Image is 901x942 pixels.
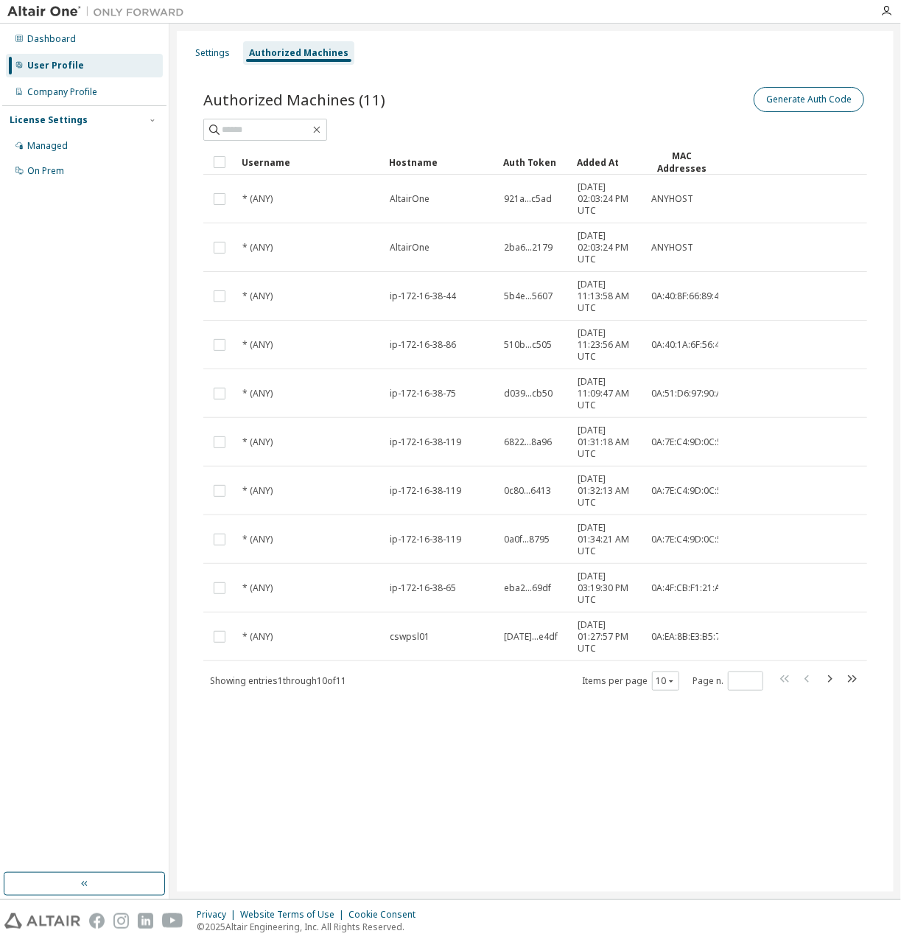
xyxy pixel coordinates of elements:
[578,522,638,557] span: [DATE] 01:34:21 AM UTC
[390,631,430,643] span: cswpsl01
[7,4,192,19] img: Altair One
[578,571,638,606] span: [DATE] 03:19:30 PM UTC
[240,909,348,921] div: Website Terms of Use
[390,485,461,497] span: ip-172-16-38-119
[578,473,638,509] span: [DATE] 01:32:13 AM UTC
[754,87,864,112] button: Generate Auth Code
[242,631,273,643] span: * (ANY)
[651,436,727,448] span: 0A:7E:C4:9D:0C:53
[651,631,725,643] span: 0A:EA:8B:E3:B5:7F
[242,534,273,545] span: * (ANY)
[504,193,552,205] span: 921a...c5ad
[578,181,638,217] span: [DATE] 02:03:24 PM UTC
[27,60,84,71] div: User Profile
[504,242,553,254] span: 2ba6...2179
[651,485,727,497] span: 0A:7E:C4:9D:0C:53
[242,485,273,497] span: * (ANY)
[693,671,763,691] span: Page n.
[390,534,461,545] span: ip-172-16-38-119
[27,140,68,152] div: Managed
[656,675,676,687] button: 10
[390,290,456,302] span: ip-172-16-38-44
[503,150,565,174] div: Auth Token
[89,913,105,929] img: facebook.svg
[390,242,430,254] span: AltairOne
[27,33,76,45] div: Dashboard
[578,619,638,655] span: [DATE] 01:27:57 PM UTC
[249,47,348,59] div: Authorized Machines
[651,242,693,254] span: ANYHOST
[578,327,638,363] span: [DATE] 11:23:56 AM UTC
[390,339,456,351] span: ip-172-16-38-86
[203,89,385,110] span: Authorized Machines (11)
[390,436,461,448] span: ip-172-16-38-119
[242,436,273,448] span: * (ANY)
[651,193,693,205] span: ANYHOST
[504,388,553,400] span: d039...cb50
[504,485,551,497] span: 0c80...6413
[348,909,424,921] div: Cookie Consent
[242,290,273,302] span: * (ANY)
[504,436,552,448] span: 6822...8a96
[4,913,80,929] img: altair_logo.svg
[504,534,550,545] span: 0a0f...8795
[651,582,726,594] span: 0A:4F:CB:F1:21:A9
[578,425,638,460] span: [DATE] 01:31:18 AM UTC
[195,47,230,59] div: Settings
[197,921,424,933] p: © 2025 Altair Engineering, Inc. All Rights Reserved.
[210,674,346,687] span: Showing entries 1 through 10 of 11
[651,534,727,545] span: 0A:7E:C4:9D:0C:53
[197,909,240,921] div: Privacy
[10,114,88,126] div: License Settings
[242,150,377,174] div: Username
[582,671,679,691] span: Items per page
[242,242,273,254] span: * (ANY)
[27,86,97,98] div: Company Profile
[651,388,727,400] span: 0A:51:D6:97:90:A5
[113,913,129,929] img: instagram.svg
[242,193,273,205] span: * (ANY)
[390,582,456,594] span: ip-172-16-38-65
[578,376,638,411] span: [DATE] 11:09:47 AM UTC
[504,290,553,302] span: 5b4e...5607
[138,913,153,929] img: linkedin.svg
[504,631,558,643] span: [DATE]...e4df
[389,150,491,174] div: Hostname
[651,339,725,351] span: 0A:40:1A:6F:56:49
[651,290,724,302] span: 0A:40:8F:66:89:47
[577,150,639,174] div: Added At
[390,193,430,205] span: AltairOne
[242,388,273,400] span: * (ANY)
[162,913,183,929] img: youtube.svg
[242,339,273,351] span: * (ANY)
[504,339,552,351] span: 510b...c505
[578,279,638,314] span: [DATE] 11:13:58 AM UTC
[651,150,712,175] div: MAC Addresses
[242,582,273,594] span: * (ANY)
[27,165,64,177] div: On Prem
[504,582,551,594] span: eba2...69df
[578,230,638,265] span: [DATE] 02:03:24 PM UTC
[390,388,456,400] span: ip-172-16-38-75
